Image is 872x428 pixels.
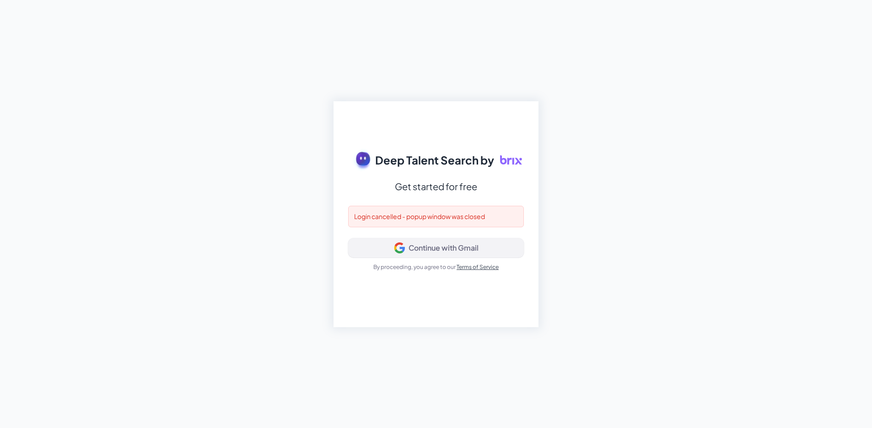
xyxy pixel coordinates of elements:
[457,263,499,270] a: Terms of Service
[373,263,499,271] p: By proceeding, you agree to our
[395,178,477,195] div: Get started for free
[348,238,524,258] button: Continue with Gmail
[375,152,494,168] span: Deep Talent Search by
[348,206,524,227] div: Login cancelled - popup window was closed
[409,243,479,252] div: Continue with Gmail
